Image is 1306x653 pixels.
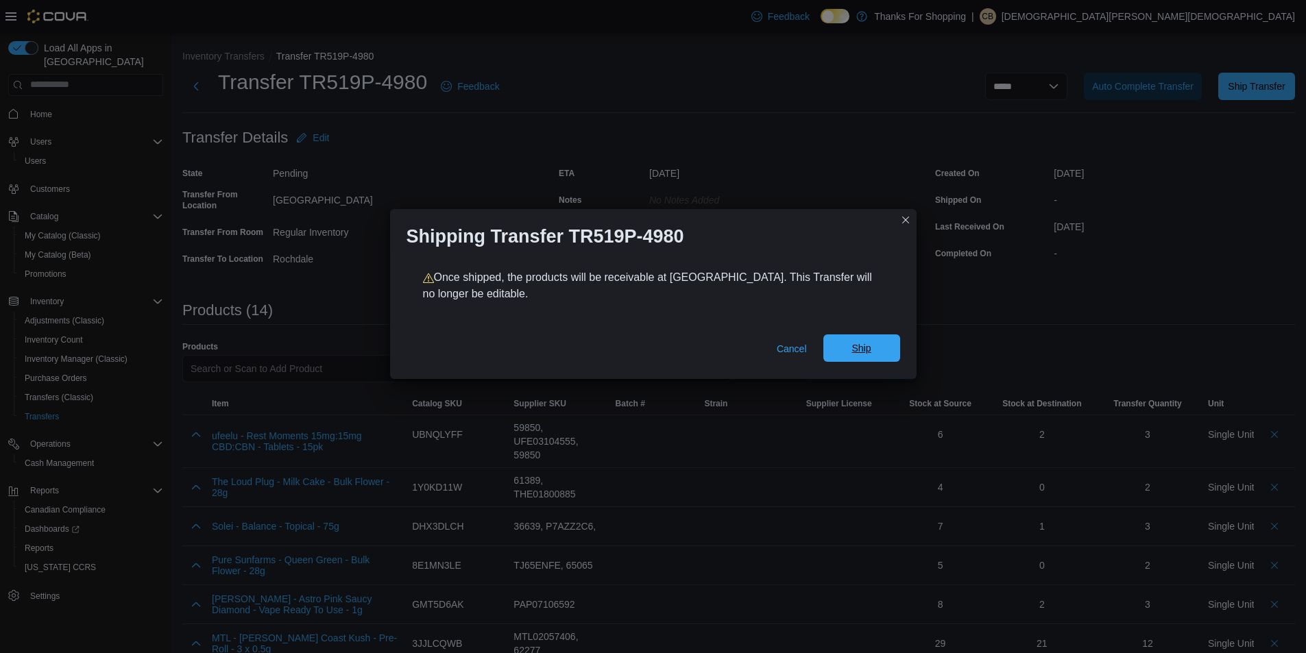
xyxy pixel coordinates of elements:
button: Cancel [771,335,812,362]
button: Ship [823,334,900,362]
span: Ship [851,341,871,355]
p: Once shipped, the products will be receivable at [GEOGRAPHIC_DATA]. This Transfer will no longer ... [423,269,884,302]
span: Cancel [777,342,807,356]
button: Closes this modal window [897,212,914,228]
h1: Shipping Transfer TR519P-4980 [407,225,684,247]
